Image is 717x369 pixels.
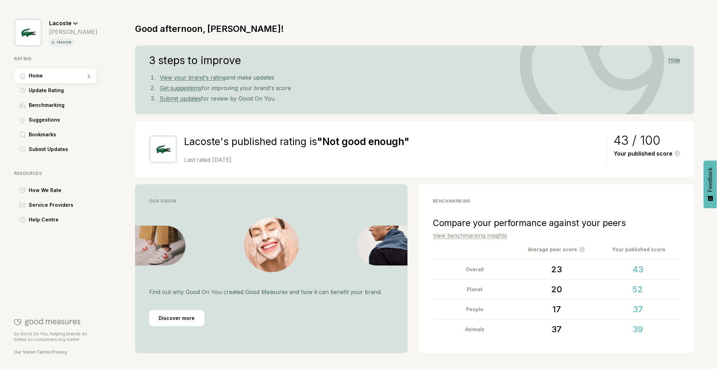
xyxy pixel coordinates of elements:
div: Hide [668,57,680,63]
div: People [436,300,514,319]
a: Submit updates [160,95,201,102]
span: Lacoste [49,20,72,27]
span: Help Centre [29,216,59,224]
div: 37 [599,300,677,319]
img: Vision [357,226,408,266]
div: Discover more [149,310,205,326]
img: Benchmarking [20,102,25,108]
h4: 3 steps to improve [149,56,241,64]
span: Home [29,71,43,80]
a: Terms [37,349,51,355]
img: Good On You [14,318,80,326]
p: Last rated [DATE] [184,156,601,163]
div: Average peer score [515,245,598,254]
div: Our Vision [149,198,394,204]
div: [PERSON_NAME] [49,28,98,35]
div: Your published score [614,150,680,157]
h1: Good afternoon, [PERSON_NAME]! [135,23,284,34]
div: Your published score [598,245,680,254]
div: Compare your performance against your peers [433,218,680,228]
a: BenchmarkingBenchmarking [14,98,98,112]
div: 17 [517,300,596,319]
div: Animals [436,320,514,339]
div: Overall [436,260,514,279]
a: View benchmarking insights [433,232,507,239]
span: Feedback [707,168,713,192]
div: 37 [517,320,596,339]
a: Submit UpdatesSubmit Updates [14,142,98,157]
span: Update Rating [29,86,64,95]
div: 52 [599,280,677,299]
img: Home [20,73,26,79]
div: · · [14,349,96,355]
img: Update Rating [19,88,26,93]
div: 43 [599,260,677,279]
strong: " Not good enough " [317,136,409,148]
img: Vision [244,218,299,272]
img: Submit Updates [19,146,26,152]
a: View your brand's rating [160,74,226,81]
a: Service ProvidersService Providers [14,198,98,212]
span: Benchmarking [29,101,65,109]
img: Help Centre [19,217,26,223]
p: by Good On You, helping brands do better so consumers buy better [14,331,96,342]
div: Rating [14,56,98,61]
li: for improving your brand's score [157,83,680,93]
span: Bookmarks [29,130,56,139]
img: Service Providers [19,202,26,208]
p: Find out why Good On You created Good Measures and how it can benefit your brand. [149,288,394,296]
a: BookmarksBookmarks [14,127,98,142]
div: Planet [436,280,514,299]
a: Get suggestions [160,84,202,91]
a: How We RateHow We Rate [14,183,98,198]
div: 39 [599,320,677,339]
div: 20 [517,280,596,299]
li: and make updates [157,72,680,83]
div: benchmarking [433,198,680,204]
img: Suggestions [19,117,26,123]
h2: Lacoste's published rating is [184,135,601,148]
a: Privacy [52,349,67,355]
a: SuggestionsSuggestions [14,112,98,127]
img: Vision [135,226,186,266]
span: Suggestions [29,116,60,124]
a: Update RatingUpdate Rating [14,83,98,98]
li: for review by Good On You [157,93,680,104]
iframe: Website support platform help button [686,338,710,362]
a: Our Vision [14,349,36,355]
span: Service Providers [29,201,73,209]
a: Help CentreHelp Centre [14,212,98,227]
span: How We Rate [29,186,61,194]
a: HomeHome [14,68,98,83]
div: Resources [14,171,98,176]
img: How We Rate [19,187,26,193]
img: vertical icon [51,40,55,45]
button: Feedback - Show survey [704,160,717,208]
p: fashion [55,40,73,45]
img: Bookmarks [20,132,25,138]
div: 23 [517,260,596,279]
div: 43 / 100 [614,136,680,144]
span: Submit Updates [29,145,68,153]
